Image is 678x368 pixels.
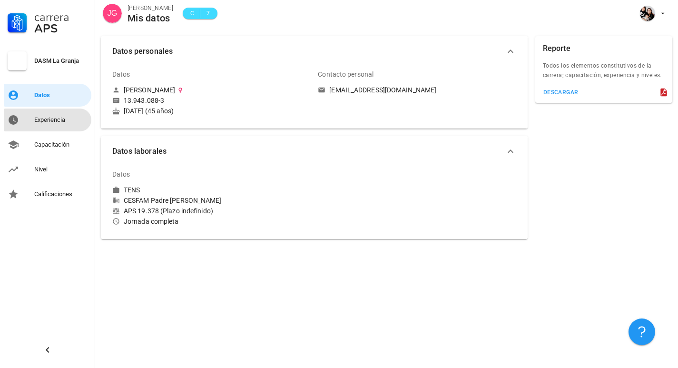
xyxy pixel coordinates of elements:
[539,86,582,99] button: descargar
[108,4,117,23] span: JG
[34,166,88,173] div: Nivel
[112,45,505,58] span: Datos personales
[112,217,310,226] div: Jornada completa
[124,86,175,94] div: [PERSON_NAME]
[535,61,672,86] div: Todos los elementos constitutivos de la carrera; capacitación, experiencia y niveles.
[4,158,91,181] a: Nivel
[34,116,88,124] div: Experiencia
[318,63,373,86] div: Contacto personal
[543,89,579,96] div: descargar
[34,57,88,65] div: DASM La Granja
[34,141,88,149] div: Capacitación
[128,13,173,23] div: Mis datos
[112,63,130,86] div: Datos
[103,4,122,23] div: avatar
[124,96,164,105] div: 13.943.088-3
[101,136,528,167] button: Datos laborales
[112,163,130,186] div: Datos
[34,190,88,198] div: Calificaciones
[112,196,310,205] div: CESFAM Padre [PERSON_NAME]
[34,23,88,34] div: APS
[112,107,310,115] div: [DATE] (45 años)
[34,11,88,23] div: Carrera
[4,183,91,206] a: Calificaciones
[640,6,655,21] div: avatar
[329,86,436,94] div: [EMAIL_ADDRESS][DOMAIN_NAME]
[112,207,310,215] div: APS 19.378 (Plazo indefinido)
[4,109,91,131] a: Experiencia
[128,3,173,13] div: [PERSON_NAME]
[34,91,88,99] div: Datos
[318,86,516,94] a: [EMAIL_ADDRESS][DOMAIN_NAME]
[204,9,212,18] span: 7
[124,186,140,194] div: TENS
[188,9,196,18] span: C
[101,36,528,67] button: Datos personales
[4,133,91,156] a: Capacitación
[112,145,505,158] span: Datos laborales
[543,36,570,61] div: Reporte
[4,84,91,107] a: Datos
